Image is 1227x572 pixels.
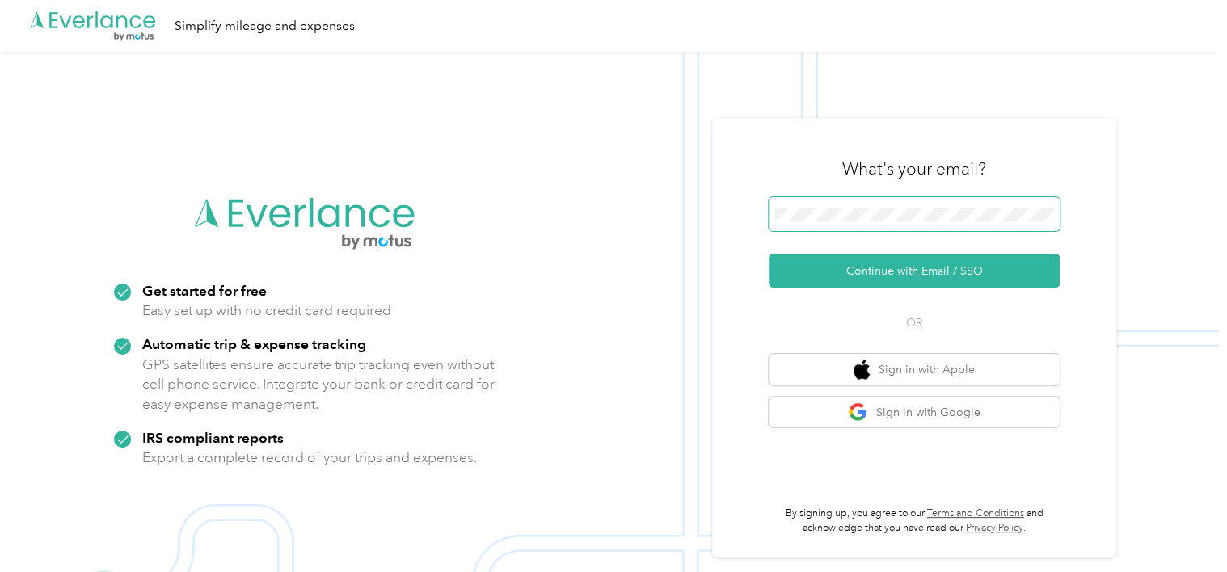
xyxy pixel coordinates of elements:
[842,158,986,180] h3: What's your email?
[769,354,1060,385] button: apple logoSign in with Apple
[142,301,391,321] p: Easy set up with no credit card required
[927,507,1024,519] a: Terms and Conditions
[142,448,477,468] p: Export a complete record of your trips and expenses.
[175,16,355,36] div: Simplify mileage and expenses
[142,355,495,414] p: GPS satellites ensure accurate trip tracking even without cell phone service. Integrate your bank...
[142,282,267,299] strong: Get started for free
[769,254,1060,288] button: Continue with Email / SSO
[142,335,366,352] strong: Automatic trip & expense tracking
[142,429,284,446] strong: IRS compliant reports
[769,397,1060,428] button: google logoSign in with Google
[886,314,942,331] span: OR
[854,360,870,380] img: apple logo
[966,522,1023,534] a: Privacy Policy
[848,402,868,423] img: google logo
[769,507,1060,535] p: By signing up, you agree to our and acknowledge that you have read our .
